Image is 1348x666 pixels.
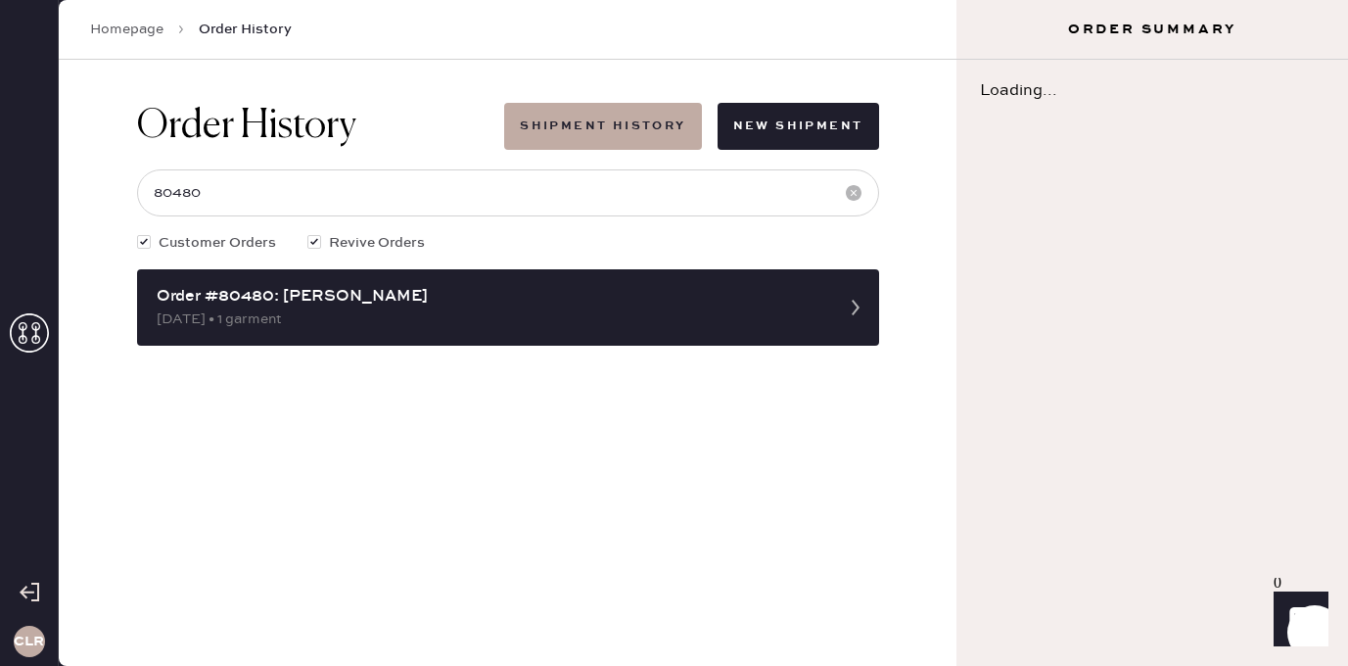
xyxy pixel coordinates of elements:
div: [DATE] • 1 garment [157,309,824,330]
div: Order #80480: [PERSON_NAME] [157,285,824,309]
iframe: Front Chat [1255,578,1339,662]
button: New Shipment [718,103,879,150]
input: Search by order number, customer name, email or phone number [137,169,879,216]
h1: Order History [137,103,356,150]
span: Order History [199,20,292,39]
button: Shipment History [504,103,701,150]
div: Loading... [956,60,1348,122]
span: Customer Orders [159,232,276,254]
a: Homepage [90,20,163,39]
h3: Order Summary [956,20,1348,39]
span: Revive Orders [329,232,425,254]
h3: CLR [14,635,44,648]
